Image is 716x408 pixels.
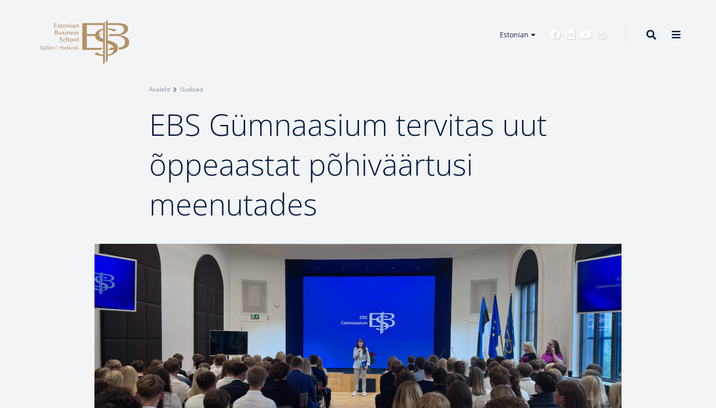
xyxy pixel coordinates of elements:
a: Facebook [550,30,560,40]
a: Avaleht [149,85,170,95]
a: Youtube [580,30,592,40]
a: Linkedin [565,30,575,40]
a: Uudised [180,85,203,95]
a: Instagram [597,30,607,40]
span: EBS Gümnaasium tervitas uut õppeaastat põhiväärtusi meenutades [149,104,547,224]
